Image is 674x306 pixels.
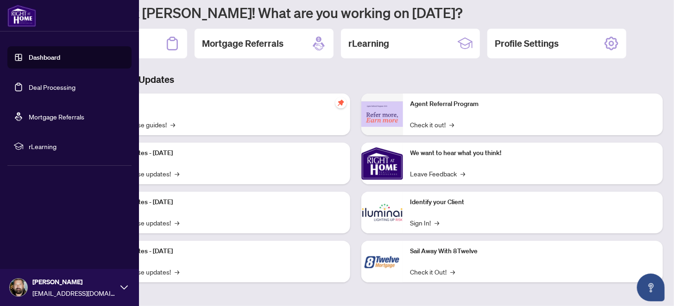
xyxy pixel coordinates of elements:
button: Open asap [637,274,665,301]
p: Platform Updates - [DATE] [97,197,343,207]
img: We want to hear what you think! [361,143,403,184]
span: rLearning [29,141,125,151]
a: Check it out!→ [410,119,454,130]
p: Platform Updates - [DATE] [97,246,343,256]
span: pushpin [335,97,346,108]
a: Mortgage Referrals [29,112,84,121]
h2: Profile Settings [495,37,559,50]
span: → [175,169,179,179]
h2: rLearning [348,37,389,50]
span: → [450,119,454,130]
h1: Welcome back [PERSON_NAME]! What are you working on [DATE]? [48,4,663,21]
a: Deal Processing [29,83,76,91]
a: Sign In!→ [410,218,440,228]
p: Platform Updates - [DATE] [97,148,343,158]
img: Sail Away With 8Twelve [361,241,403,282]
p: Identify your Client [410,197,656,207]
span: → [435,218,440,228]
a: Dashboard [29,53,60,62]
img: Identify your Client [361,192,403,233]
span: [PERSON_NAME] [32,277,116,287]
a: Leave Feedback→ [410,169,466,179]
h2: Mortgage Referrals [202,37,283,50]
span: → [170,119,175,130]
img: Profile Icon [10,279,27,296]
p: Self-Help [97,99,343,109]
span: → [175,267,179,277]
h3: Brokerage & Industry Updates [48,73,663,86]
img: Agent Referral Program [361,101,403,127]
p: Sail Away With 8Twelve [410,246,656,256]
p: Agent Referral Program [410,99,656,109]
span: → [451,267,455,277]
a: Check it Out!→ [410,267,455,277]
img: logo [7,5,36,27]
span: → [461,169,466,179]
p: We want to hear what you think! [410,148,656,158]
span: [EMAIL_ADDRESS][DOMAIN_NAME] [32,288,116,298]
span: → [175,218,179,228]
